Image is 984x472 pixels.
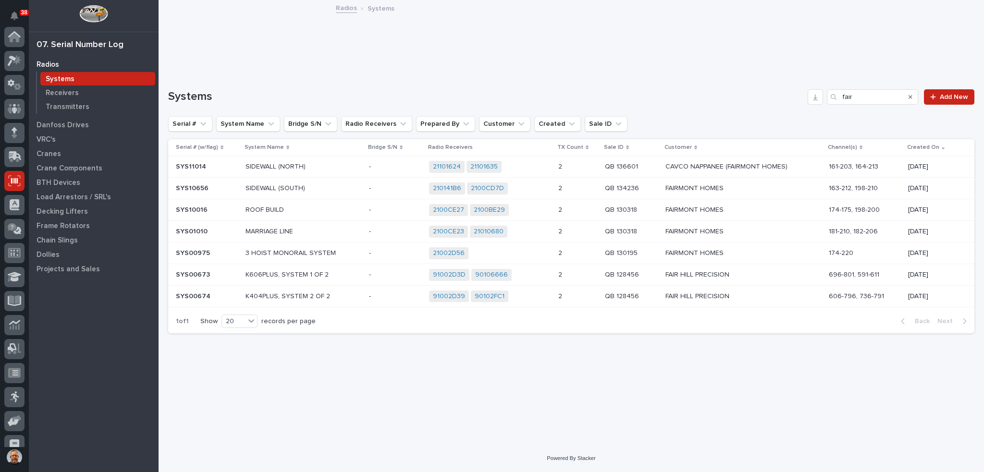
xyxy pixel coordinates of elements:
[246,249,361,257] p: 3 HOIST MONORAIL SYSTEM
[176,226,209,236] p: SYS01010
[474,206,505,214] a: 2100BE29
[37,150,61,158] p: Cranes
[605,204,639,214] p: QB 130318
[29,132,159,146] a: VRC's
[29,57,159,72] a: Radios
[665,184,821,193] p: FAIRMONT HOMES
[665,228,821,236] p: FAIRMONT HOMES
[176,142,218,153] p: Serial # (w/flag)
[827,89,918,105] input: Search
[665,271,821,279] p: FAIR HILL PRECISION
[558,226,564,236] p: 2
[924,89,974,105] a: Add New
[416,116,475,132] button: Prepared By
[433,271,466,279] a: 91002D3D
[665,249,821,257] p: FAIRMONT HOMES
[261,317,316,326] p: records per page
[829,184,900,193] p: 163-212, 198-210
[168,90,804,104] h1: Systems
[284,116,337,132] button: Bridge S/N
[475,292,504,301] a: 90102FC1
[37,40,123,50] div: 07. Serial Number Log
[940,94,968,100] span: Add New
[605,161,640,171] p: QB 136601
[558,247,564,257] p: 2
[829,249,900,257] p: 174-220
[37,193,111,202] p: Load Arrestors / SRL's
[37,265,100,274] p: Projects and Sales
[37,100,159,113] a: Transmitters
[474,228,504,236] a: 21010680
[29,161,159,175] a: Crane Components
[369,161,373,171] p: -
[369,290,373,301] p: -
[534,116,581,132] button: Created
[664,142,692,153] p: Customer
[605,269,641,279] p: QB 128456
[470,163,498,171] a: 21101635
[29,146,159,161] a: Cranes
[908,292,959,301] p: [DATE]
[176,161,208,171] p: SYS11014
[168,221,974,242] tr: SYS01010SYS01010 MARRIAGE LINE-- 2100CE23 21010680 22 QB 130318QB 130318 FAIRMONT HOMES181-210, 1...
[29,118,159,132] a: Danfoss Drives
[37,179,80,187] p: BTH Devices
[433,228,464,236] a: 2100CE23
[12,12,25,27] div: Notifications38
[908,271,959,279] p: [DATE]
[168,264,974,286] tr: SYS00673SYS00673 K606PLUS, SYSTEM 1 OF 2-- 91002D3D 90106666 22 QB 128456QB 128456 FAIR HILL PREC...
[29,233,159,247] a: Chain Slings
[369,269,373,279] p: -
[176,247,212,257] p: SYS00975
[558,161,564,171] p: 2
[475,271,508,279] a: 90106666
[168,242,974,264] tr: SYS00975SYS00975 3 HOIST MONORAIL SYSTEM-- 21002D56 22 QB 130195QB 130195 FAIRMONT HOMES174-220[D...
[4,6,25,26] button: Notifications
[21,9,27,16] p: 38
[37,72,159,85] a: Systems
[37,86,159,99] a: Receivers
[369,204,373,214] p: -
[605,247,640,257] p: QB 130195
[479,116,530,132] button: Customer
[604,142,624,153] p: Sale ID
[558,182,564,193] p: 2
[246,292,361,301] p: K404PLUS, SYSTEM 2 OF 2
[433,292,465,301] a: 91002D39
[341,116,412,132] button: Radio Receivers
[368,2,394,13] p: Systems
[29,190,159,204] a: Load Arrestors / SRL's
[907,142,939,153] p: Created On
[29,262,159,276] a: Projects and Sales
[558,204,564,214] p: 2
[222,316,245,327] div: 20
[829,292,900,301] p: 606-796, 736-791
[829,163,900,171] p: 161-203, 164-213
[37,121,89,130] p: Danfoss Drives
[829,206,900,214] p: 174-175, 198-200
[176,269,212,279] p: SYS00673
[908,163,959,171] p: [DATE]
[369,182,373,193] p: -
[176,204,209,214] p: SYS10016
[829,271,900,279] p: 696-801, 591-611
[433,184,461,193] a: 210141B6
[246,163,361,171] p: SIDEWALL (NORTH)
[665,163,821,171] p: CAVCO NAPPANEE (FAIRMONT HOMES)
[176,290,212,301] p: SYS00674
[246,271,361,279] p: K606PLUS, SYSTEM 1 OF 2
[557,142,583,153] p: TX Count
[585,116,627,132] button: Sale ID
[29,175,159,190] a: BTH Devices
[246,184,361,193] p: SIDEWALL (SOUTH)
[558,290,564,301] p: 2
[665,292,821,301] p: FAIR HILL PRECISION
[29,218,159,233] a: Frame Rotators
[246,206,361,214] p: ROOF BUILD
[200,317,218,326] p: Show
[547,455,595,461] a: Powered By Stacker
[433,206,464,214] a: 2100CE27
[37,207,88,216] p: Decking Lifters
[369,226,373,236] p: -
